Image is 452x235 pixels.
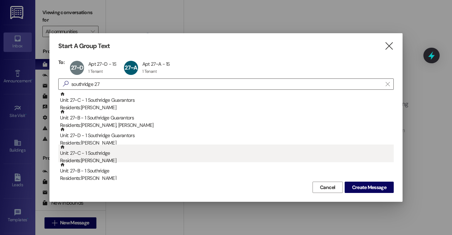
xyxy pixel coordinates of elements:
[60,162,394,182] div: Unit: 27~B - 1 Southridge
[58,145,394,162] div: Unit: 27~C - 1 SouthridgeResidents:[PERSON_NAME]
[60,122,394,129] div: Residents: [PERSON_NAME], [PERSON_NAME]
[384,42,394,50] i: 
[60,157,394,164] div: Residents: [PERSON_NAME]
[320,184,335,191] span: Cancel
[88,69,103,74] div: 1 Tenant
[58,92,394,109] div: Unit: 27~C - 1 Southridge GuarantorsResidents:[PERSON_NAME]
[352,184,386,191] span: Create Message
[58,59,65,65] h3: To:
[60,109,394,129] div: Unit: 27~B - 1 Southridge Guarantors
[60,139,394,147] div: Residents: [PERSON_NAME]
[58,162,394,180] div: Unit: 27~B - 1 SouthridgeResidents:[PERSON_NAME]
[60,92,394,112] div: Unit: 27~C - 1 Southridge Guarantors
[71,79,382,89] input: Search for any contact or apartment
[125,64,137,71] span: 27~A
[88,61,116,67] div: Apt 27~D - 1S
[313,182,343,193] button: Cancel
[142,69,157,74] div: 1 Tenant
[142,61,170,67] div: Apt 27~A - 1S
[386,81,389,87] i: 
[60,175,394,182] div: Residents: [PERSON_NAME]
[71,64,83,71] span: 27~D
[60,145,394,165] div: Unit: 27~C - 1 Southridge
[58,42,110,50] h3: Start A Group Text
[58,109,394,127] div: Unit: 27~B - 1 Southridge GuarantorsResidents:[PERSON_NAME], [PERSON_NAME]
[60,80,71,88] i: 
[60,104,394,111] div: Residents: [PERSON_NAME]
[58,127,394,145] div: Unit: 27~D - 1 Southridge GuarantorsResidents:[PERSON_NAME]
[382,79,393,89] button: Clear text
[345,182,394,193] button: Create Message
[60,127,394,147] div: Unit: 27~D - 1 Southridge Guarantors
